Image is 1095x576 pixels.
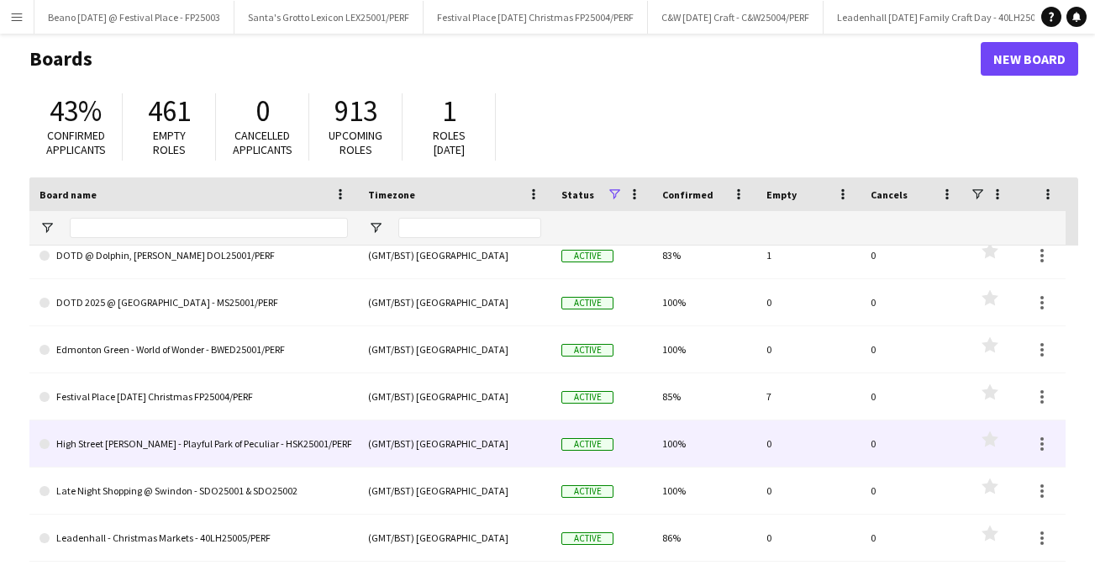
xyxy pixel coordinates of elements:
div: 100% [652,326,756,373]
div: (GMT/BST) [GEOGRAPHIC_DATA] [358,420,551,467]
div: 0 [861,232,965,278]
span: Active [561,532,613,545]
div: 100% [652,420,756,467]
span: Status [561,188,594,201]
a: DOTD @ Dolphin, [PERSON_NAME] DOL25001/PERF [39,232,348,279]
button: Open Filter Menu [368,220,383,235]
div: 0 [756,420,861,467]
span: Active [561,344,613,357]
div: 0 [756,279,861,325]
h1: Boards [29,46,981,71]
div: 0 [756,515,861,561]
span: Board name [39,188,97,201]
span: Active [561,297,613,309]
span: Active [561,391,613,404]
div: 0 [756,468,861,514]
button: Festival Place [DATE] Christmas FP25004/PERF [424,1,648,34]
div: 83% [652,232,756,278]
div: (GMT/BST) [GEOGRAPHIC_DATA] [358,515,551,561]
a: New Board [981,42,1078,76]
a: DOTD 2025 @ [GEOGRAPHIC_DATA] - MS25001/PERF [39,279,348,326]
span: Active [561,438,613,451]
div: 0 [861,515,965,561]
span: 0 [255,92,270,129]
div: 100% [652,468,756,514]
a: Leadenhall - Christmas Markets - 40LH25005/PERF [39,515,348,562]
span: Timezone [368,188,415,201]
div: 0 [861,420,965,467]
div: 0 [861,326,965,373]
div: (GMT/BST) [GEOGRAPHIC_DATA] [358,279,551,325]
span: 1 [442,92,456,129]
span: Active [561,485,613,498]
span: Upcoming roles [329,128,382,157]
div: (GMT/BST) [GEOGRAPHIC_DATA] [358,232,551,278]
button: Leadenhall [DATE] Family Craft Day - 40LH25004/PERF [824,1,1083,34]
div: (GMT/BST) [GEOGRAPHIC_DATA] [358,326,551,373]
span: Cancelled applicants [233,128,292,157]
div: 100% [652,279,756,325]
div: 7 [756,373,861,420]
div: 0 [861,279,965,325]
div: 0 [861,373,965,420]
div: (GMT/BST) [GEOGRAPHIC_DATA] [358,468,551,514]
span: 913 [334,92,377,129]
span: Empty [766,188,797,201]
div: 1 [756,232,861,278]
a: Late Night Shopping @ Swindon - SDO25001 & SDO25002 [39,468,348,515]
span: Empty roles [153,128,186,157]
span: Confirmed [662,188,713,201]
button: Santa's Grotto Lexicon LEX25001/PERF [234,1,424,34]
span: Active [561,250,613,262]
div: 0 [756,326,861,373]
div: (GMT/BST) [GEOGRAPHIC_DATA] [358,373,551,420]
a: Festival Place [DATE] Christmas FP25004/PERF [39,373,348,420]
span: Roles [DATE] [433,128,466,157]
input: Timezone Filter Input [398,218,541,238]
div: 0 [861,468,965,514]
a: Edmonton Green - World of Wonder - BWED25001/PERF [39,326,348,373]
a: High Street [PERSON_NAME] - Playful Park of Peculiar - HSK25001/PERF [39,420,348,468]
span: Cancels [871,188,908,201]
span: Confirmed applicants [46,128,106,157]
span: 43% [50,92,102,129]
div: 86% [652,515,756,561]
button: Open Filter Menu [39,220,55,235]
input: Board name Filter Input [70,218,348,238]
button: Beano [DATE] @ Festival Place - FP25003 [34,1,234,34]
span: 461 [148,92,191,129]
div: 85% [652,373,756,420]
button: C&W [DATE] Craft - C&W25004/PERF [648,1,824,34]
